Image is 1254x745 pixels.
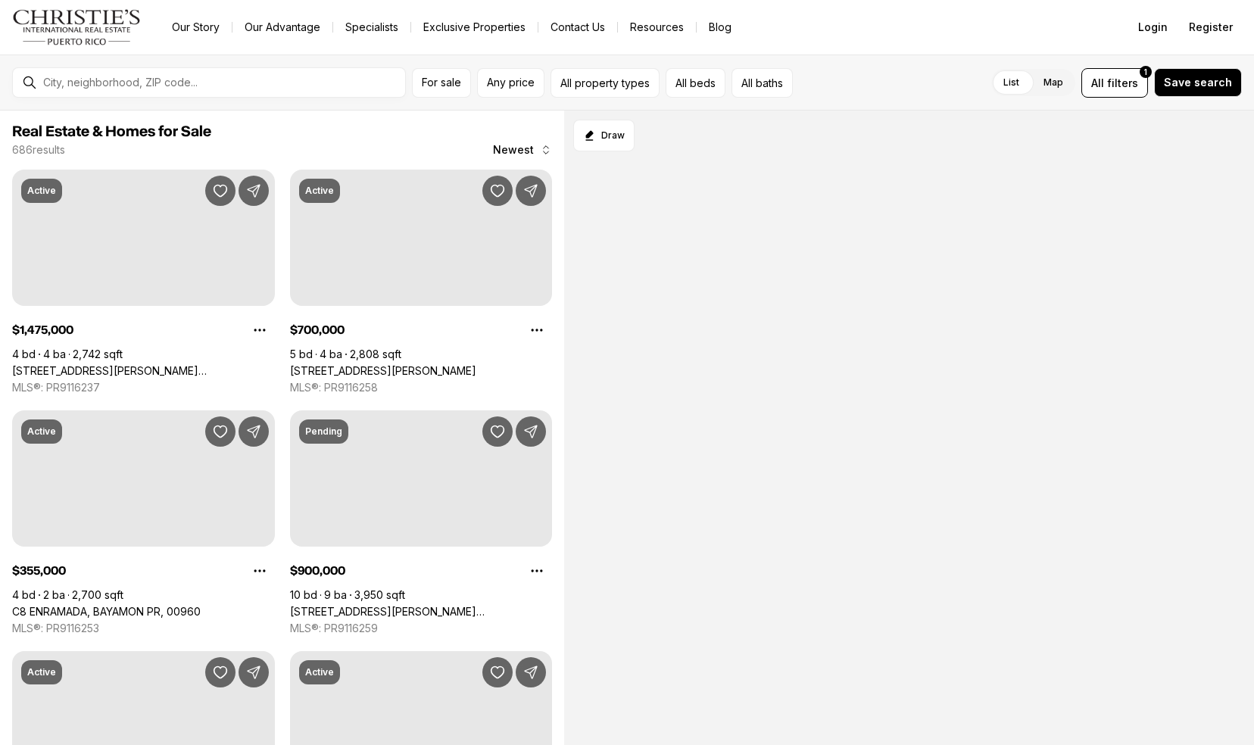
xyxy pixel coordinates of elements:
a: Exclusive Properties [411,17,538,38]
button: Contact Us [538,17,617,38]
span: For sale [422,76,461,89]
a: Specialists [333,17,410,38]
p: Active [305,185,334,197]
button: Share Property [239,176,269,206]
button: Property options [522,315,552,345]
label: List [991,69,1031,96]
p: Pending [305,425,342,438]
button: Share Property [239,657,269,687]
p: Active [27,425,56,438]
button: Property options [522,556,552,586]
button: All property types [551,68,660,98]
button: Share Property [516,416,546,447]
button: Register [1180,12,1242,42]
p: Active [27,185,56,197]
a: Blog [697,17,744,38]
span: Real Estate & Homes for Sale [12,124,211,139]
a: Our Advantage [232,17,332,38]
button: Save search [1154,68,1242,97]
button: Save Property: 350 SALDANA ST [482,416,513,447]
a: 350 SALDANA ST, SAN JUAN PR, 00912 [290,605,553,619]
button: Start drawing [573,120,635,151]
button: Save Property: 2160 CALLE GENERAL PATTON [205,176,236,206]
button: Any price [477,68,544,98]
a: 425 CALLE SAN JULIAN, URB SAGRADO CORAZON, CUPEY PR, 00926 [290,364,476,378]
button: For sale [412,68,471,98]
button: Share Property [516,176,546,206]
button: Share Property [516,657,546,687]
span: All [1091,75,1104,91]
button: Property options [245,556,275,586]
button: Save Property: 9V6X+HWF CALLE PRINCIPAL [205,657,236,687]
span: 1 [1144,66,1147,78]
button: Save Property: Nuestra Señora De Lourdes BERNADETTE ST. #665 [482,657,513,687]
button: Save Property: C8 ENRAMADA [205,416,236,447]
a: 2160 CALLE GENERAL PATTON, SAN JUAN PR, 00913 [12,364,275,378]
button: Allfilters1 [1081,68,1148,98]
a: Our Story [160,17,232,38]
button: Property options [245,315,275,345]
a: C8 ENRAMADA, BAYAMON PR, 00960 [12,605,201,619]
button: Share Property [239,416,269,447]
img: logo [12,9,142,45]
span: filters [1107,75,1138,91]
button: All baths [731,68,793,98]
button: Newest [484,135,561,165]
span: Login [1138,21,1168,33]
span: Register [1189,21,1233,33]
p: Active [305,666,334,678]
span: Save search [1164,76,1232,89]
button: Login [1129,12,1177,42]
p: Active [27,666,56,678]
p: 686 results [12,144,65,156]
span: Newest [493,144,534,156]
button: Save Property: 425 CALLE SAN JULIAN, URB SAGRADO CORAZON [482,176,513,206]
button: All beds [666,68,725,98]
a: Resources [618,17,696,38]
span: Any price [487,76,535,89]
label: Map [1031,69,1075,96]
